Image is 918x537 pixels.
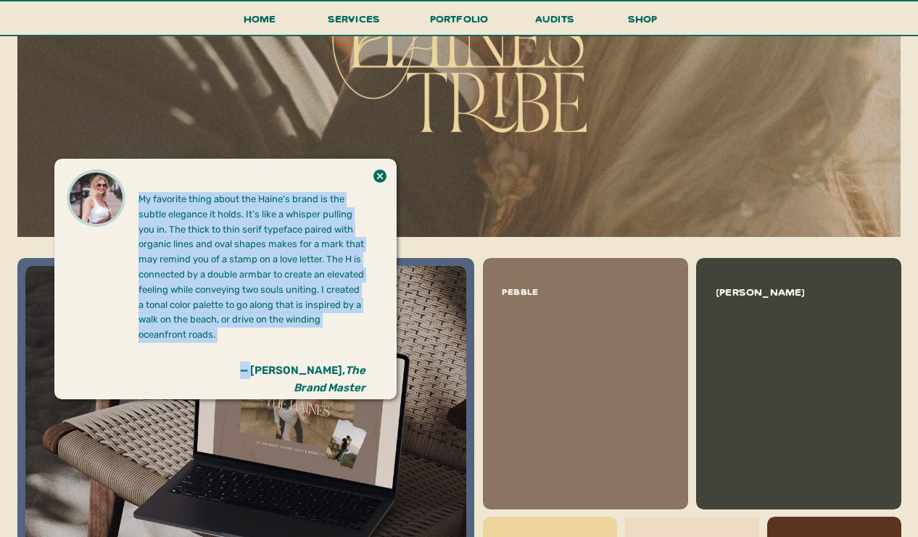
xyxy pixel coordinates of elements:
a: portfolio [425,9,493,36]
a: audits [533,9,576,35]
a: Home [237,9,282,36]
p: My favorite thing about the Haine's brand is the subtle elegance it holds. It’s like a whisper pu... [138,192,365,408]
span: services [328,12,381,25]
h3: pebble [502,283,625,300]
a: services [323,9,384,36]
h3: [PERSON_NAME] [716,283,840,300]
a: shop [608,9,677,35]
h3: — [PERSON_NAME], [217,362,365,379]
